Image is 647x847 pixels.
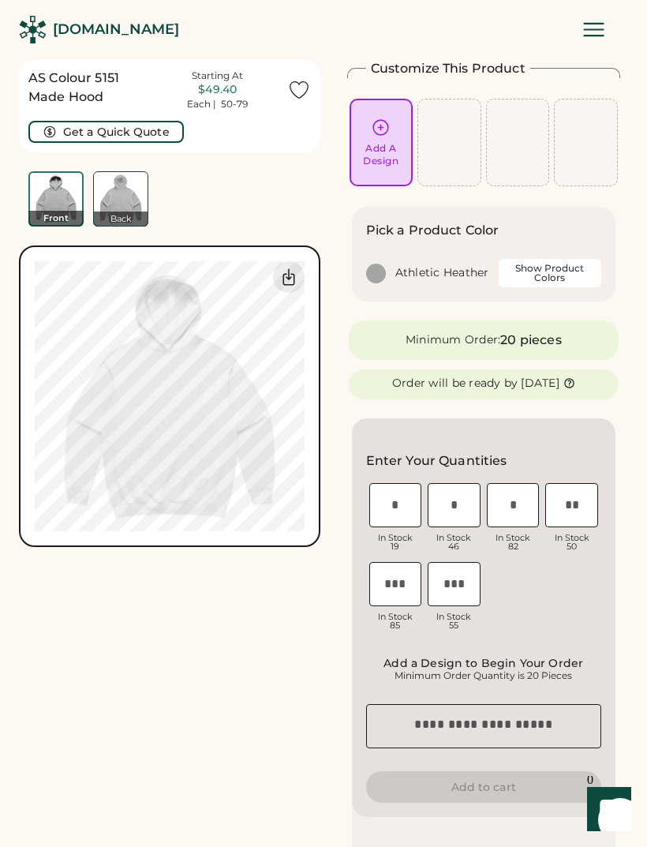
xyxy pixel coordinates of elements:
div: Starting At [192,69,243,82]
div: Add A Design [363,142,398,167]
div: Front [28,211,84,227]
img: AS Colour 5151 Athletic Heather Back Thumbnail [94,172,148,226]
div: Back [93,212,148,227]
h1: AS Colour 5151 Made Hood [28,69,148,107]
h2: Customize This Product [371,59,525,78]
div: Athletic Heather [395,265,489,281]
div: In Stock 19 [369,534,422,551]
button: Show Product Colors [499,259,602,287]
div: Download Front Mockup [273,261,305,293]
div: [DOMAIN_NAME] [53,20,179,39]
h2: Enter Your Quantities [366,452,507,470]
h2: Pick a Product Color [366,221,499,240]
div: In Stock 55 [428,613,481,630]
div: 20 pieces [500,331,561,350]
div: Each | 50-79 [187,98,248,111]
div: In Stock 85 [369,613,422,630]
img: Rendered Logo - Screens [19,16,47,43]
div: Minimum Order Quantity is 20 Pieces [371,669,597,682]
div: Order will be ready by [392,376,518,392]
img: AS Colour 5151 Athletic Heather Front Thumbnail [30,173,82,225]
div: In Stock 46 [428,534,481,551]
div: In Stock 82 [487,534,540,551]
iframe: Front Chat [572,776,640,844]
div: $49.40 [148,82,286,98]
div: Minimum Order: [406,332,501,348]
button: Get a Quick Quote [28,121,184,143]
button: Add to cart [366,771,602,803]
div: Add a Design to Begin Your Order [371,657,597,669]
div: [DATE] [521,376,559,392]
div: In Stock 50 [545,534,598,551]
